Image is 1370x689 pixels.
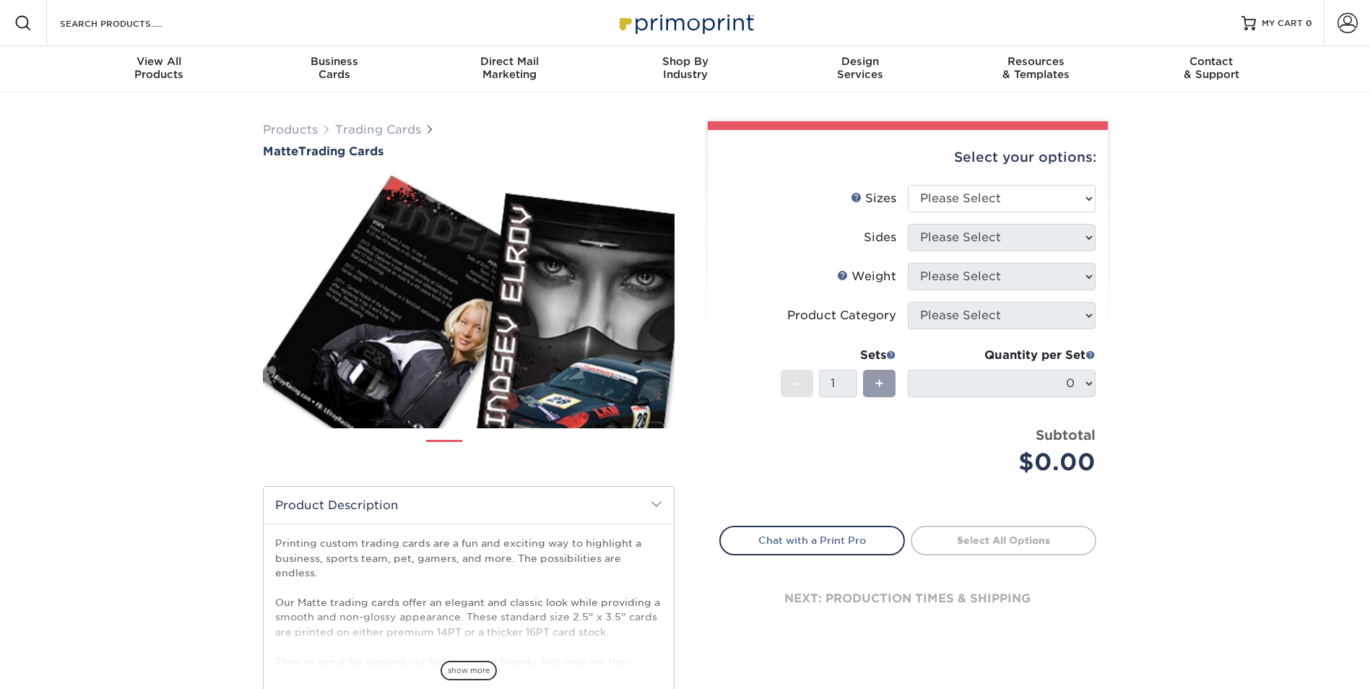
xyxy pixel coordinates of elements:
span: 0 [1306,18,1312,28]
div: Sets [781,347,896,364]
h1: Trading Cards [263,144,675,158]
span: View All [71,55,247,68]
div: Products [71,55,247,81]
span: Shop By [597,55,773,68]
div: Quantity per Set [908,347,1096,364]
span: + [875,373,884,394]
div: $0.00 [919,445,1096,480]
a: DesignServices [773,46,948,92]
span: Resources [948,55,1124,68]
div: Weight [837,268,896,285]
div: Services [773,55,948,81]
a: Contact& Support [1124,46,1299,92]
div: Marketing [422,55,597,81]
span: MY CART [1262,17,1303,30]
span: Business [246,55,422,68]
span: Direct Mail [422,55,597,68]
span: Contact [1124,55,1299,68]
span: show more [441,661,497,680]
a: View AllProducts [71,46,247,92]
div: next: production times & shipping [719,555,1096,642]
div: Product Category [787,307,896,324]
strong: Subtotal [1036,427,1096,443]
a: MatteTrading Cards [263,144,675,158]
div: Industry [597,55,773,81]
div: Sides [864,229,896,246]
a: Select All Options [911,526,1096,555]
img: Trading Cards 02 [474,434,511,470]
img: Primoprint [613,7,758,38]
div: Cards [246,55,422,81]
h2: Product Description [264,487,674,524]
a: Products [263,123,318,136]
div: Select your options: [719,130,1096,185]
a: Trading Cards [335,123,421,136]
a: BusinessCards [246,46,422,92]
a: Shop ByIndustry [597,46,773,92]
span: - [794,373,800,394]
img: Trading Cards 01 [426,435,462,471]
span: Design [773,55,948,68]
div: & Support [1124,55,1299,81]
span: Matte [263,144,298,158]
input: SEARCH PRODUCTS..... [58,14,199,32]
a: Resources& Templates [948,46,1124,92]
a: Direct MailMarketing [422,46,597,92]
img: Matte 01 [263,160,675,444]
div: & Templates [948,55,1124,81]
a: Chat with a Print Pro [719,526,905,555]
div: Sizes [851,190,896,207]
